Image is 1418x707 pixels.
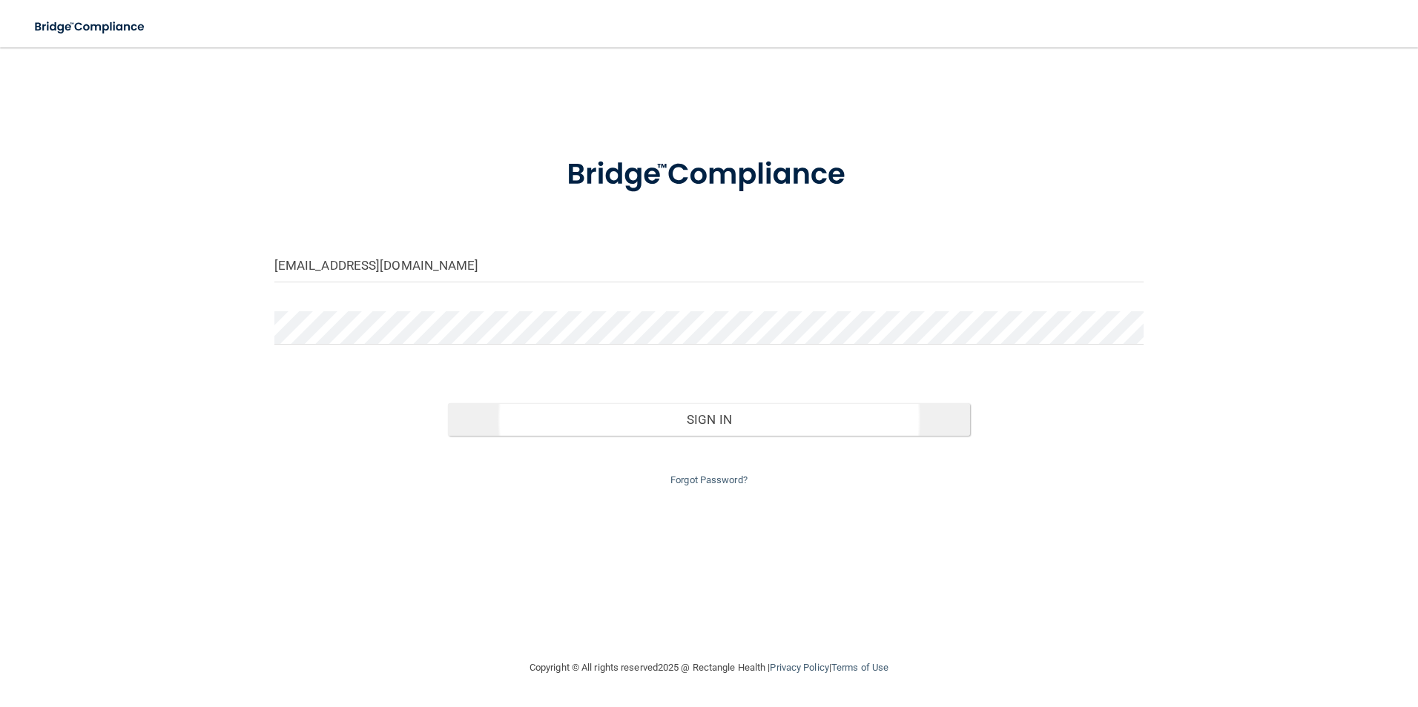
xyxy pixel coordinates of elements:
[770,662,828,673] a: Privacy Policy
[448,403,970,436] button: Sign In
[536,136,882,213] img: bridge_compliance_login_screen.278c3ca4.svg
[438,644,980,691] div: Copyright © All rights reserved 2025 @ Rectangle Health | |
[274,249,1144,282] input: Email
[22,12,159,42] img: bridge_compliance_login_screen.278c3ca4.svg
[1344,605,1400,661] iframe: Drift Widget Chat Controller
[670,474,748,485] a: Forgot Password?
[831,662,888,673] a: Terms of Use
